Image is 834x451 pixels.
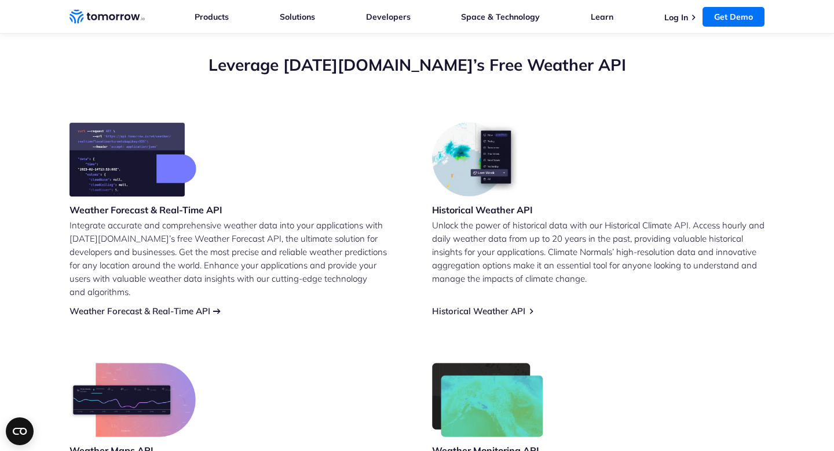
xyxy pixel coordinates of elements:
p: Integrate accurate and comprehensive weather data into your applications with [DATE][DOMAIN_NAME]... [69,219,402,299]
a: Learn [591,12,613,22]
a: Historical Weather API [432,305,525,317]
a: Log In [664,12,688,23]
h3: Historical Weather API [432,203,533,216]
p: Unlock the power of historical data with our Historical Climate API. Access hourly and daily weat... [432,219,765,285]
h3: Weather Forecast & Real-Time API [69,203,222,216]
a: Developers [366,12,411,22]
a: Space & Technology [461,12,540,22]
a: Home link [69,8,145,26]
button: Open CMP widget [6,417,34,445]
a: Get Demo [703,7,765,27]
a: Weather Forecast & Real-Time API [69,305,210,317]
a: Products [195,12,229,22]
a: Solutions [280,12,315,22]
h2: Leverage [DATE][DOMAIN_NAME]’s Free Weather API [69,54,765,76]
